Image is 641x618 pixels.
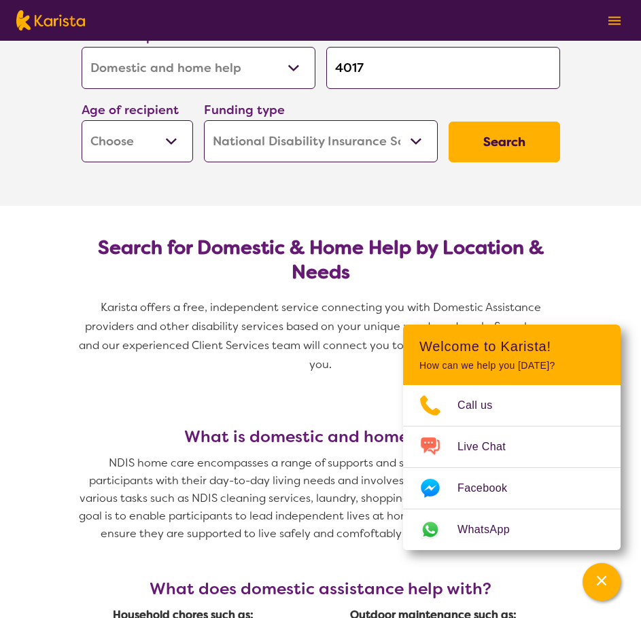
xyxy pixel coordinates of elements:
a: Web link opens in a new tab. [403,509,621,550]
ul: Choose channel [403,385,621,550]
button: Channel Menu [583,563,621,601]
div: Channel Menu [403,325,621,550]
label: Age of recipient [82,102,179,118]
p: How can we help you [DATE]? [419,360,604,371]
input: Type [326,47,560,89]
label: Funding type [204,102,285,118]
img: Karista logo [16,10,85,31]
h2: Welcome to Karista! [419,338,604,355]
span: WhatsApp [457,520,526,540]
h2: Search for Domestic & Home Help by Location & Needs [92,236,549,285]
img: menu [608,16,621,25]
span: Karista offers a free, independent service connecting you with Domestic Assistance providers and ... [79,300,565,371]
p: NDIS home care encompasses a range of supports and services designed to help participants with th... [76,454,566,543]
span: Facebook [457,478,523,498]
h3: What is domestic and home help? [76,427,566,446]
span: Live Chat [457,437,522,457]
h3: What does domestic assistance help with? [76,579,566,598]
span: Call us [457,395,509,416]
button: Search [449,122,560,162]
